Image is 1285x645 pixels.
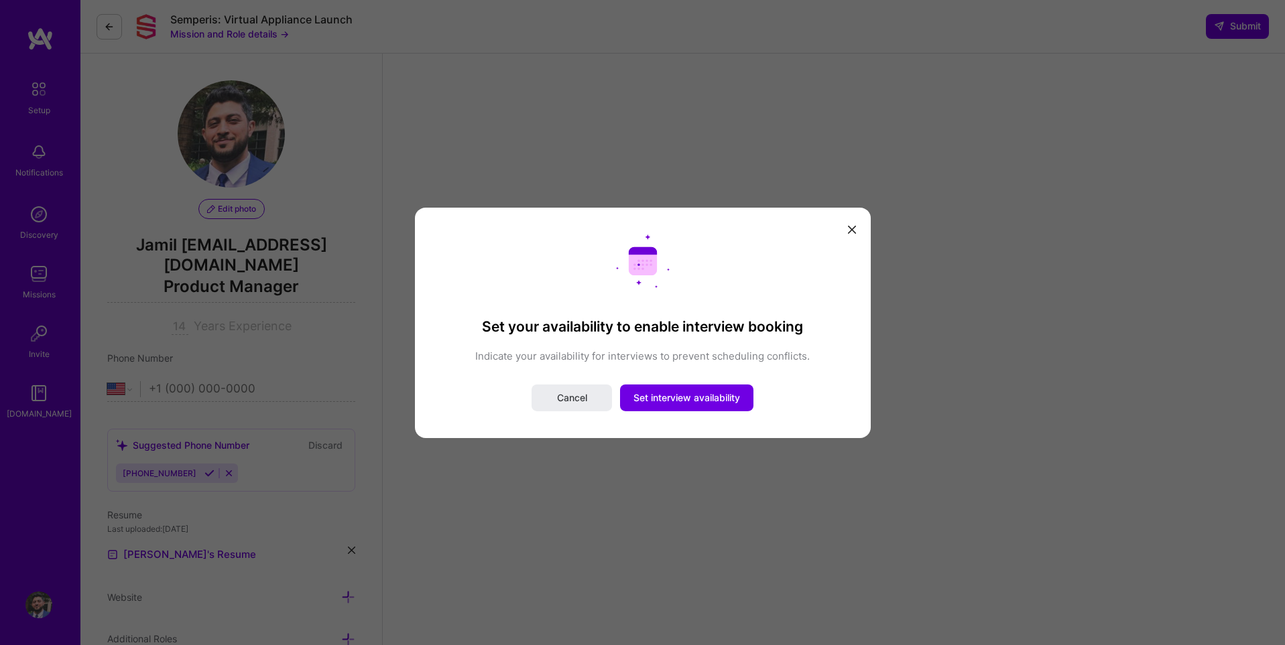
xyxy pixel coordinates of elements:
[415,207,871,437] div: modal
[616,234,670,287] img: Calendar
[848,226,856,234] i: icon Close
[442,349,844,363] p: Indicate your availability for interviews to prevent scheduling conflicts.
[557,391,587,405] span: Cancel
[620,384,753,411] button: Set interview availability
[532,384,612,411] button: Cancel
[442,317,844,334] h3: Set your availability to enable interview booking
[633,391,740,405] span: Set interview availability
